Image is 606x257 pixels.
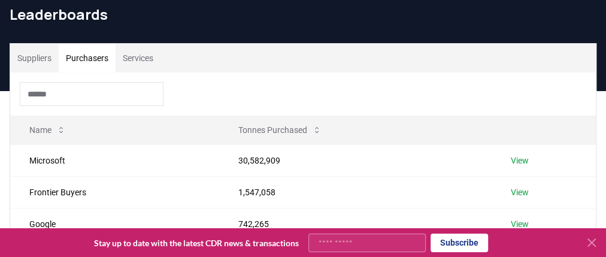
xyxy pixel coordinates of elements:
h1: Leaderboards [10,5,596,24]
td: 742,265 [219,208,491,240]
button: Name [20,118,75,142]
button: Services [116,44,160,72]
button: Tonnes Purchased [229,118,331,142]
a: View [510,155,528,167]
td: Google [10,208,219,240]
button: Suppliers [10,44,59,72]
a: View [510,186,528,198]
td: 1,547,058 [219,176,491,208]
td: Frontier Buyers [10,176,219,208]
td: 30,582,909 [219,144,491,176]
button: Purchasers [59,44,116,72]
a: View [510,218,528,230]
td: Microsoft [10,144,219,176]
